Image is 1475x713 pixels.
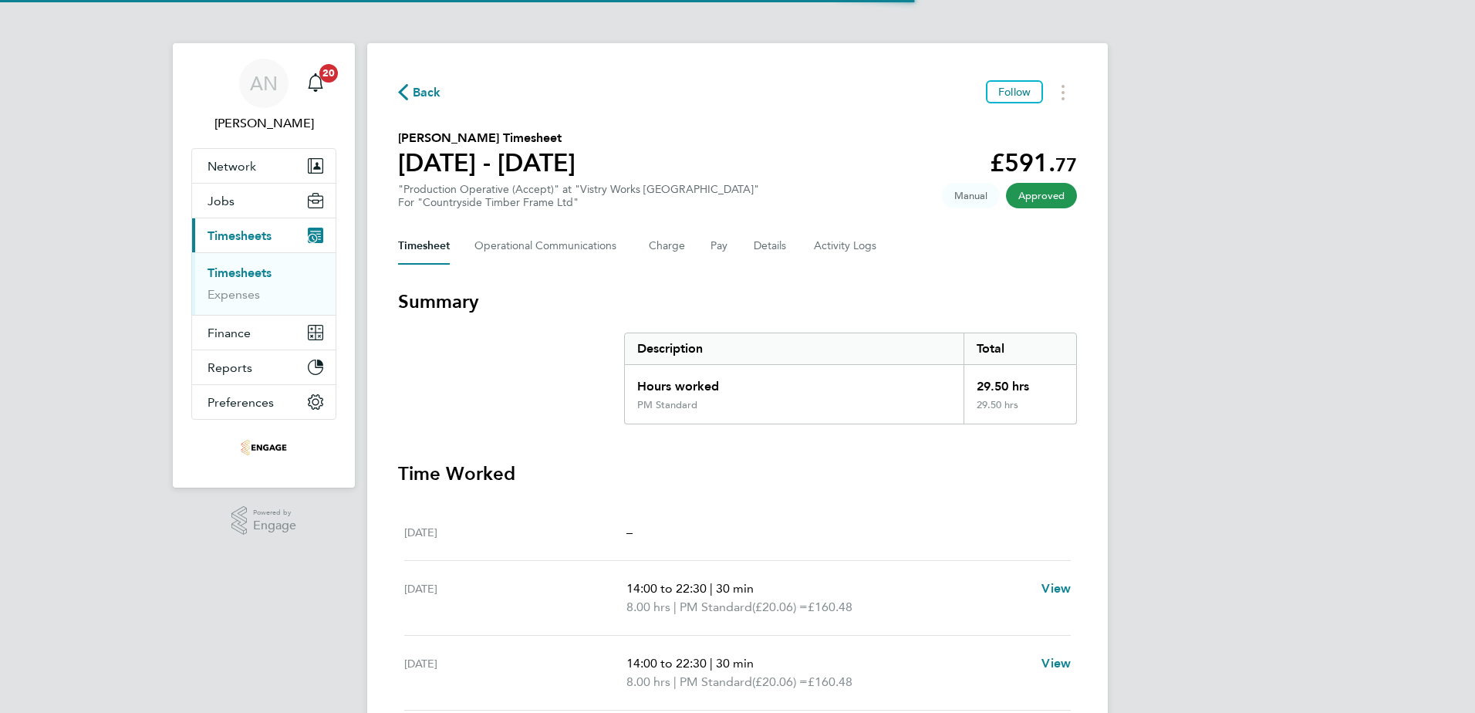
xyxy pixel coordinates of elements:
[710,228,729,265] button: Pay
[1049,80,1077,104] button: Timesheets Menu
[398,289,1077,314] h3: Summary
[808,600,852,614] span: £160.48
[680,598,752,617] span: PM Standard
[208,326,251,340] span: Finance
[173,43,355,488] nav: Main navigation
[208,265,272,280] a: Timesheets
[710,581,713,596] span: |
[404,580,626,617] div: [DATE]
[191,114,336,133] span: Arron Neal
[208,228,272,243] span: Timesheets
[208,287,260,302] a: Expenses
[192,350,336,384] button: Reports
[942,183,1000,208] span: This timesheet was manually created.
[300,59,331,108] a: 20
[398,228,450,265] button: Timesheet
[1041,654,1071,673] a: View
[680,673,752,691] span: PM Standard
[398,183,759,209] div: "Production Operative (Accept)" at "Vistry Works [GEOGRAPHIC_DATA]"
[474,228,624,265] button: Operational Communications
[626,525,633,539] span: –
[253,519,296,532] span: Engage
[716,581,754,596] span: 30 min
[710,656,713,671] span: |
[673,600,677,614] span: |
[990,148,1077,177] app-decimal: £591.
[253,506,296,519] span: Powered by
[191,435,336,460] a: Go to home page
[1041,656,1071,671] span: View
[398,147,575,178] h1: [DATE] - [DATE]
[1041,581,1071,596] span: View
[754,228,789,265] button: Details
[716,656,754,671] span: 30 min
[752,674,808,689] span: (£20.06) =
[250,73,278,93] span: AN
[398,196,759,209] div: For "Countryside Timber Frame Ltd"
[673,674,677,689] span: |
[626,656,707,671] span: 14:00 to 22:30
[814,228,879,265] button: Activity Logs
[319,64,338,83] span: 20
[808,674,852,689] span: £160.48
[208,360,252,375] span: Reports
[626,600,670,614] span: 8.00 hrs
[624,333,1077,424] div: Summary
[1041,580,1071,598] a: View
[752,600,808,614] span: (£20.06) =
[964,333,1076,364] div: Total
[192,149,336,183] button: Network
[625,333,964,364] div: Description
[986,80,1043,103] button: Follow
[1006,183,1077,208] span: This timesheet has been approved.
[208,194,235,208] span: Jobs
[404,523,626,542] div: [DATE]
[404,654,626,691] div: [DATE]
[192,218,336,252] button: Timesheets
[192,252,336,315] div: Timesheets
[241,435,287,460] img: acceptrec-logo-retina.png
[208,395,274,410] span: Preferences
[1055,154,1077,176] span: 77
[637,399,697,411] div: PM Standard
[208,159,256,174] span: Network
[191,59,336,133] a: AN[PERSON_NAME]
[625,365,964,399] div: Hours worked
[398,83,441,102] button: Back
[626,581,707,596] span: 14:00 to 22:30
[231,506,297,536] a: Powered byEngage
[192,184,336,218] button: Jobs
[964,365,1076,399] div: 29.50 hrs
[413,83,441,102] span: Back
[964,399,1076,424] div: 29.50 hrs
[649,228,686,265] button: Charge
[192,316,336,350] button: Finance
[626,674,670,689] span: 8.00 hrs
[192,385,336,419] button: Preferences
[998,85,1031,99] span: Follow
[398,461,1077,486] h3: Time Worked
[398,129,575,147] h2: [PERSON_NAME] Timesheet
